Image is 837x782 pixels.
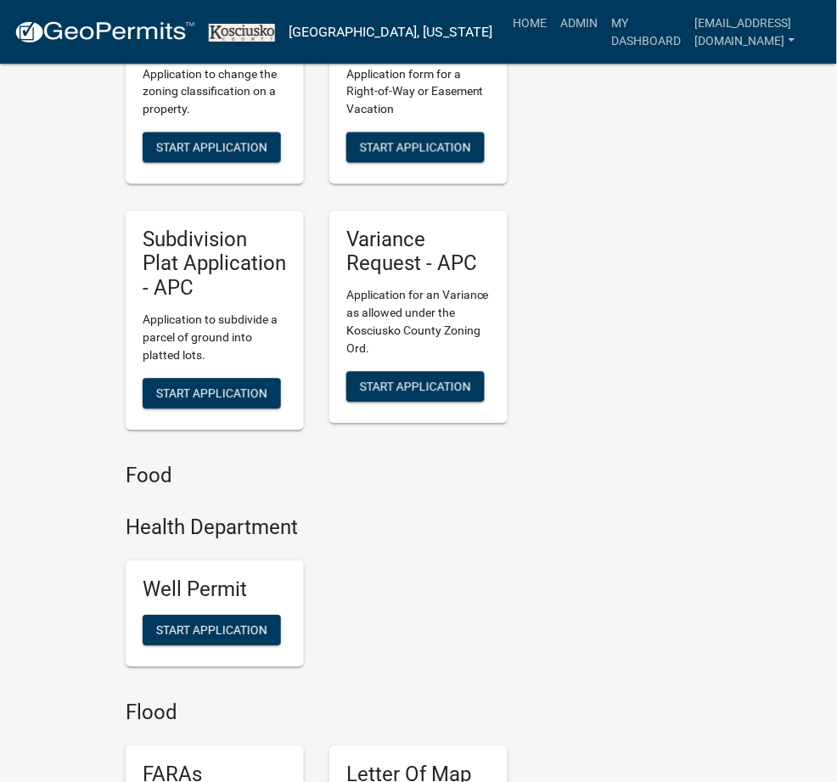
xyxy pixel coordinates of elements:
[346,228,491,278] h5: Variance Request - APC
[346,372,485,402] button: Start Application
[126,516,508,541] h4: Health Department
[553,7,604,39] a: Admin
[126,701,508,726] h4: Flood
[346,132,485,163] button: Start Application
[360,380,471,394] span: Start Application
[209,24,275,42] img: Kosciusko County, Indiana
[688,7,823,57] a: [EMAIL_ADDRESS][DOMAIN_NAME]
[156,624,267,638] span: Start Application
[156,140,267,154] span: Start Application
[346,65,491,119] p: Application form for a Right-of-Way or Easement Vacation
[143,312,287,365] p: Application to subdivide a parcel of ground into platted lots.
[143,65,287,119] p: Application to change the zoning classification on a property.
[143,132,281,163] button: Start Application
[289,18,492,47] a: [GEOGRAPHIC_DATA], [US_STATE]
[143,228,287,301] h5: Subdivision Plat Application - APC
[143,578,287,603] h5: Well Permit
[156,386,267,400] span: Start Application
[143,616,281,646] button: Start Application
[143,379,281,409] button: Start Application
[604,7,688,57] a: My Dashboard
[506,7,553,39] a: Home
[126,464,508,489] h4: Food
[360,140,471,154] span: Start Application
[346,287,491,358] p: Application for an Variance as allowed under the Kosciusko County Zoning Ord.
